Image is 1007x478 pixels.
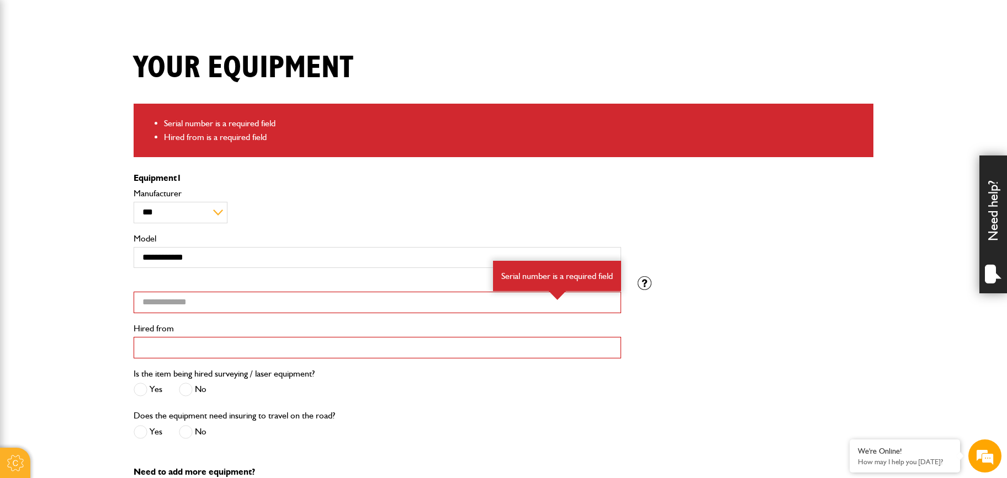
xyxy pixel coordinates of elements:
label: Manufacturer [134,189,621,198]
label: Yes [134,383,162,396]
li: Hired from is a required field [164,130,865,144]
p: Need to add more equipment? [134,468,873,476]
div: Serial number is a required field [493,261,621,292]
span: 1 [177,173,182,183]
label: No [179,383,206,396]
p: How may I help you today? [858,458,952,466]
label: Does the equipment need insuring to travel on the road? [134,411,335,420]
label: Is the item being hired surveying / laser equipment? [134,369,315,378]
label: Model [134,234,621,243]
div: We're Online! [858,447,952,456]
p: Equipment [134,174,621,182]
div: Need help? [979,155,1007,293]
label: Hired from [134,324,621,333]
h1: Your equipment [134,50,353,87]
img: error-box-arrow.svg [549,291,566,300]
label: Yes [134,425,162,439]
label: No [179,425,206,439]
li: Serial number is a required field [164,116,865,131]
